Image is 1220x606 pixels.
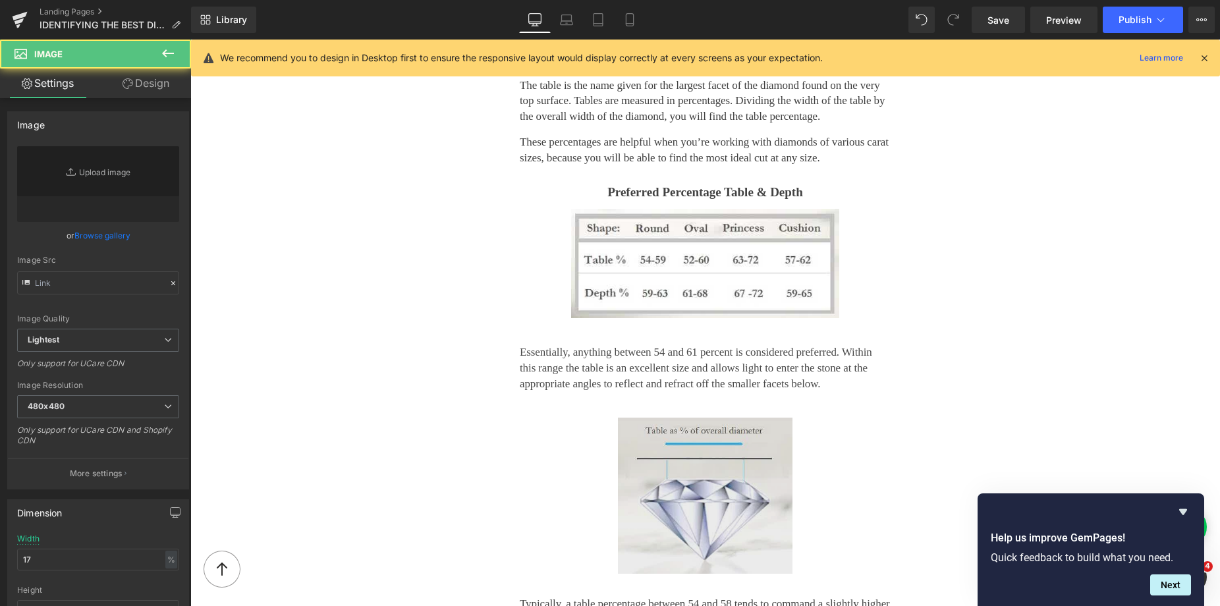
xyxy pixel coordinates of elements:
[191,7,256,33] a: New Library
[1175,504,1191,520] button: Hide survey
[991,551,1191,564] p: Quick feedback to build what you need.
[17,112,45,130] div: Image
[991,530,1191,546] h2: Help us improve GemPages!
[17,314,179,323] div: Image Quality
[17,500,63,518] div: Dimension
[70,468,123,480] p: More settings
[1046,13,1082,27] span: Preview
[940,7,966,33] button: Redo
[17,358,179,377] div: Only support for UCare CDN
[17,549,179,570] input: auto
[34,49,63,59] span: Image
[551,7,582,33] a: Laptop
[40,7,191,17] a: Landing Pages
[17,425,179,454] div: Only support for UCare CDN and Shopify CDN
[17,534,40,543] div: Width
[98,69,194,98] a: Design
[1150,574,1191,595] button: Next question
[220,51,823,65] p: We recommend you to design in Desktop first to ensure the responsive layout would display correct...
[519,7,551,33] a: Desktop
[329,305,700,352] p: Essentially, anything between 54 and 61 percent is considered preferred. Within this range the ta...
[329,95,700,126] p: These percentages are helpful when you’re working with diamonds of various carat sizes, because y...
[987,13,1009,27] span: Save
[17,256,179,265] div: Image Src
[74,224,130,247] a: Browse gallery
[329,557,700,588] p: Typically, a table percentage between 54 and 58 tends to command a slightly higher value, assumin...
[381,169,648,279] img: Best table to depth diamond ratios - Pobjoy Diamonds
[28,335,59,344] b: Lightest
[614,7,646,33] a: Mobile
[1119,14,1151,25] span: Publish
[17,381,179,390] div: Image Resolution
[908,7,935,33] button: Undo
[428,378,603,534] img: What is the diamond table? Pobjoy Diamonds
[8,458,188,489] button: More settings
[329,8,1030,31] p: Importance Of The Diamond Table
[17,586,179,595] div: Height
[40,20,166,30] span: IDENTIFYING THE BEST DIAMONDS - READ OUR GUIDE
[1202,561,1213,572] span: 4
[28,401,65,411] b: 480x480
[1134,50,1188,66] a: Learn more
[991,504,1191,595] div: Help us improve GemPages!
[165,551,177,568] div: %
[17,229,179,242] div: or
[216,14,247,26] span: Library
[582,7,614,33] a: Tablet
[1188,7,1215,33] button: More
[17,271,179,294] input: Link
[329,38,700,85] p: The table is the name given for the largest facet of the diamond found on the very top surface. T...
[1030,7,1097,33] a: Preview
[1103,7,1183,33] button: Publish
